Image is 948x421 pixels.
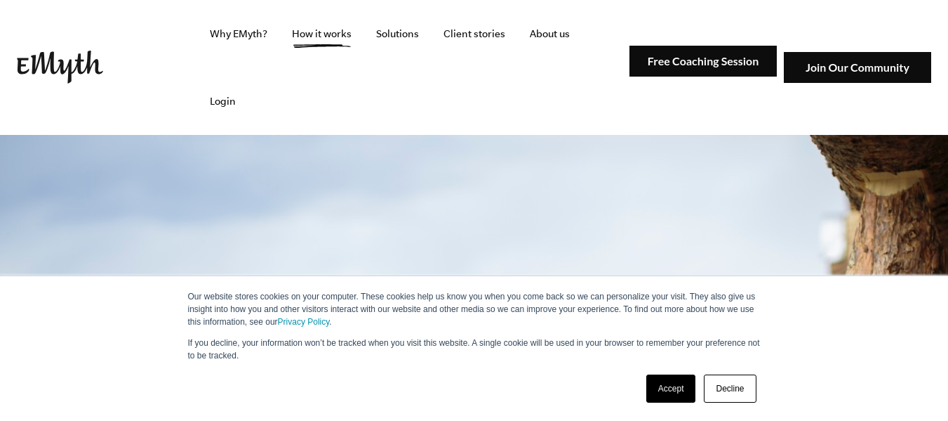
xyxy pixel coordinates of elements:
[17,51,103,84] img: EMyth
[784,52,931,84] img: Join Our Community
[704,375,756,403] a: Decline
[629,46,777,77] img: Free Coaching Session
[188,337,761,362] p: If you decline, your information won’t be tracked when you visit this website. A single cookie wi...
[278,317,330,327] a: Privacy Policy
[188,290,761,328] p: Our website stores cookies on your computer. These cookies help us know you when you come back so...
[199,67,247,135] a: Login
[646,375,696,403] a: Accept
